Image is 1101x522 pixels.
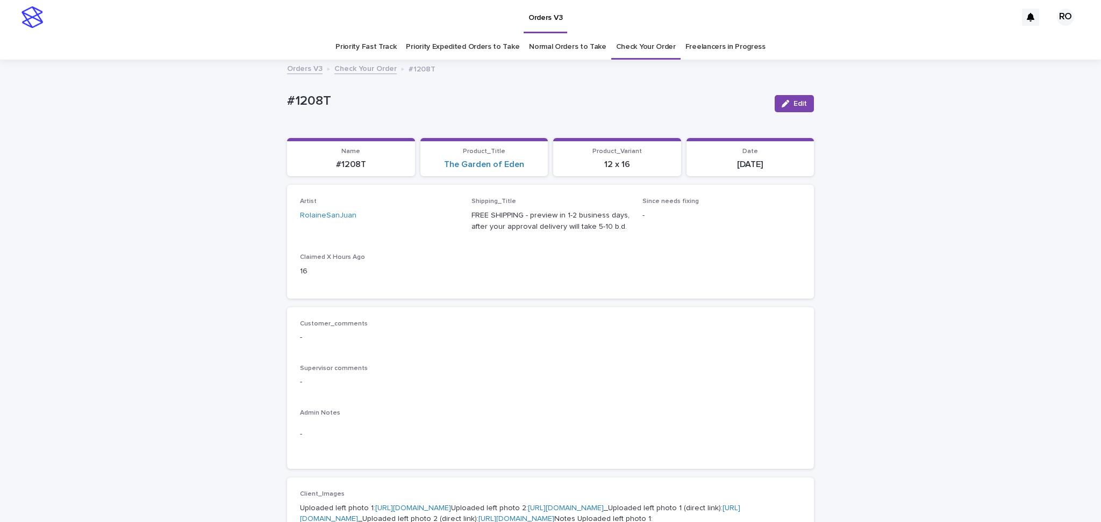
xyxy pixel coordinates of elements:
p: - [300,429,801,440]
a: Priority Fast Track [335,34,396,60]
span: Artist [300,198,317,205]
a: RolaineSanJuan [300,210,356,221]
p: - [642,210,801,221]
span: Since needs fixing [642,198,699,205]
a: The Garden of Eden [444,160,524,170]
span: Client_Images [300,491,345,497]
a: Normal Orders to Take [529,34,606,60]
p: #1208T [287,93,766,109]
p: - [300,332,801,343]
p: - [300,376,801,388]
a: Freelancers in Progress [685,34,766,60]
span: Product_Title [463,148,505,155]
div: RO [1057,9,1074,26]
span: Customer_comments [300,321,368,327]
p: #1208T [409,62,435,74]
span: Supervisor comments [300,365,368,372]
p: 12 x 16 [560,160,675,170]
span: Date [742,148,758,155]
a: Check Your Order [616,34,676,60]
p: 16 [300,266,459,277]
p: #1208T [294,160,409,170]
img: stacker-logo-s-only.png [22,6,43,28]
span: Claimed X Hours Ago [300,254,365,260]
a: Priority Expedited Orders to Take [406,34,519,60]
a: [URL][DOMAIN_NAME] [375,504,451,512]
span: Name [341,148,360,155]
span: Edit [793,100,807,107]
a: Orders V3 [287,62,323,74]
p: FREE SHIPPING - preview in 1-2 business days, after your approval delivery will take 5-10 b.d. [471,210,630,233]
span: Shipping_Title [471,198,516,205]
p: [DATE] [693,160,808,170]
button: Edit [775,95,814,112]
a: Check Your Order [334,62,397,74]
span: Admin Notes [300,410,340,416]
a: [URL][DOMAIN_NAME] [528,504,604,512]
span: Product_Variant [592,148,642,155]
